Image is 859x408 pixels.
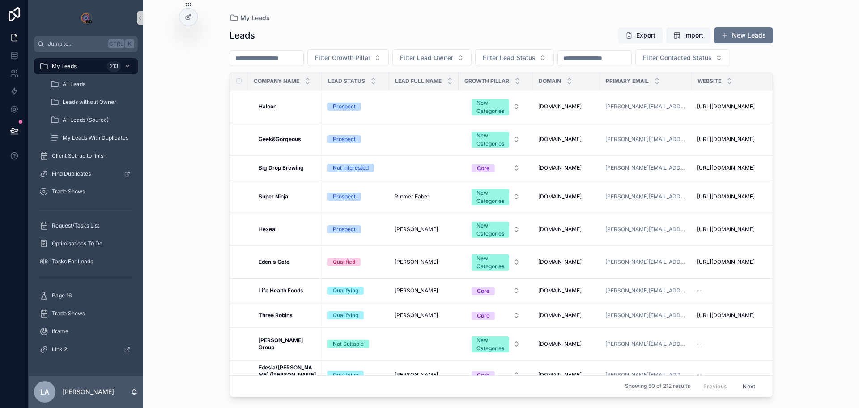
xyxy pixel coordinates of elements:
a: Not Suitable [327,340,384,348]
div: New Categories [476,99,504,115]
a: Trade Shows [34,305,138,322]
button: Select Button [464,217,527,241]
a: Select Button [464,127,527,152]
a: My Leads [230,13,270,22]
a: Link 2 [34,341,138,357]
span: Leads without Owner [63,99,116,106]
span: Domain [539,77,561,85]
a: My Leads213 [34,58,138,74]
span: [URL][DOMAIN_NAME] [697,136,755,143]
button: Select Button [464,307,527,323]
button: Jump to...CtrlK [34,36,138,52]
strong: Hexeal [259,226,276,232]
a: Prospect [327,103,384,111]
span: Filter Contacted Status [643,53,712,62]
button: Export [618,27,663,43]
span: Lead Status [328,77,365,85]
a: Select Button [464,282,527,299]
div: Qualifying [333,311,358,319]
span: Tasks For Leads [52,258,93,265]
span: [DOMAIN_NAME] [538,371,582,378]
span: Lead Full Name [395,77,442,85]
h1: Leads [230,29,255,42]
a: Life Health Foods [259,287,317,294]
span: Client Set-up to finish [52,152,106,159]
a: [URL][DOMAIN_NAME] [697,193,775,200]
a: Big Drop Brewing [259,164,317,172]
span: [URL][DOMAIN_NAME] [697,164,755,172]
a: Prospect [327,225,384,233]
button: New Leads [714,27,773,43]
a: Geek&Gorgeous [259,136,317,143]
a: Not Interested [327,164,384,172]
a: Select Button [464,366,527,383]
a: [URL][DOMAIN_NAME] [697,164,775,172]
a: [URL][DOMAIN_NAME] [697,103,775,110]
span: Filter Lead Owner [400,53,453,62]
a: -- [697,340,775,348]
span: Request/Tasks List [52,222,99,229]
strong: Three Robins [259,312,293,318]
a: [PERSON_NAME][EMAIL_ADDRESS][DOMAIN_NAME] [605,226,686,233]
a: Select Button [464,249,527,275]
button: Select Button [464,94,527,119]
span: -- [697,371,702,378]
a: Select Button [464,159,527,176]
a: -- [697,371,775,378]
a: Trade Shows [34,184,138,200]
span: -- [697,287,702,294]
strong: Big Drop Brewing [259,164,304,171]
a: [PERSON_NAME][EMAIL_ADDRESS][DOMAIN_NAME] [605,258,686,266]
a: [PERSON_NAME] Group [259,337,317,351]
strong: Eden's Gate [259,258,289,265]
span: Link 2 [52,346,67,353]
span: My Leads [52,63,77,70]
a: [PERSON_NAME][EMAIL_ADDRESS][DOMAIN_NAME] [605,193,686,200]
button: Select Button [635,49,730,66]
span: Optimisations To Do [52,240,102,247]
a: All Leads [45,76,138,92]
a: Three Robins [259,312,317,319]
span: [PERSON_NAME] [395,258,438,266]
a: All Leads (Source) [45,112,138,128]
span: Company Name [254,77,299,85]
div: New Categories [476,254,504,271]
strong: [PERSON_NAME] Group [259,337,304,351]
a: Iframe [34,323,138,339]
a: Hexeal [259,226,317,233]
span: [DOMAIN_NAME] [538,340,582,348]
a: [PERSON_NAME][EMAIL_ADDRESS][DOMAIN_NAME] [605,371,686,378]
a: [PERSON_NAME][EMAIL_ADDRESS][DOMAIN_NAME] [605,164,686,172]
span: Trade Shows [52,188,85,195]
span: Trade Shows [52,310,85,317]
span: LA [40,387,49,397]
a: Haleon [259,103,317,110]
button: Select Button [464,367,527,383]
a: Optimisations To Do [34,236,138,252]
strong: Haleon [259,103,276,110]
button: Select Button [392,49,472,66]
span: Jump to... [48,40,105,47]
span: Growth Pillar [464,77,509,85]
a: [DOMAIN_NAME] [538,312,595,319]
span: Import [684,31,703,40]
a: [PERSON_NAME] [395,258,453,266]
span: Website [697,77,721,85]
span: My Leads With Duplicates [63,134,128,142]
a: [DOMAIN_NAME] [538,258,595,266]
div: Core [477,312,489,320]
span: K [126,40,133,47]
a: Edesia/[PERSON_NAME] ([PERSON_NAME] Food Service) [259,364,317,386]
a: Leads without Owner [45,94,138,110]
button: Select Button [464,160,527,176]
span: Ctrl [108,39,124,48]
span: [URL][DOMAIN_NAME] [697,193,755,200]
button: Select Button [475,49,554,66]
a: [DOMAIN_NAME] [538,287,595,294]
div: Prospect [333,193,356,201]
a: [PERSON_NAME] [395,226,453,233]
a: [DOMAIN_NAME] [538,164,595,172]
